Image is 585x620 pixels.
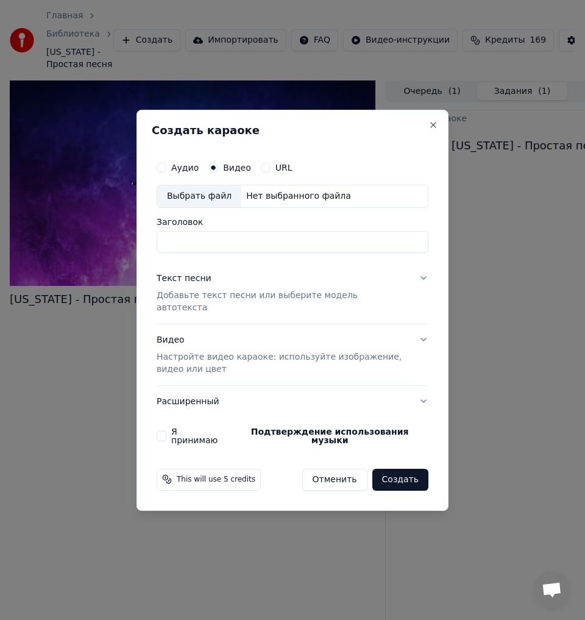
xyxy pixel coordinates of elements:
[157,185,241,207] div: Выбрать файл
[241,190,356,202] div: Нет выбранного файла
[157,263,428,324] button: Текст песниДобавьте текст песни или выберите модель автотекста
[157,351,409,375] p: Настройте видео караоке: используйте изображение, видео или цвет
[171,427,428,444] label: Я принимаю
[157,324,428,385] button: ВидеоНастройте видео караоке: используйте изображение, видео или цвет
[157,218,428,226] label: Заголовок
[231,427,428,444] button: Я принимаю
[177,474,255,484] span: This will use 5 credits
[157,290,409,314] p: Добавьте текст песни или выберите модель автотекста
[157,334,409,376] div: Видео
[275,163,292,172] label: URL
[302,468,367,490] button: Отменить
[171,163,199,172] label: Аудио
[223,163,251,172] label: Видео
[152,125,433,136] h2: Создать караоке
[372,468,428,490] button: Создать
[157,385,428,417] button: Расширенный
[157,273,211,285] div: Текст песни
